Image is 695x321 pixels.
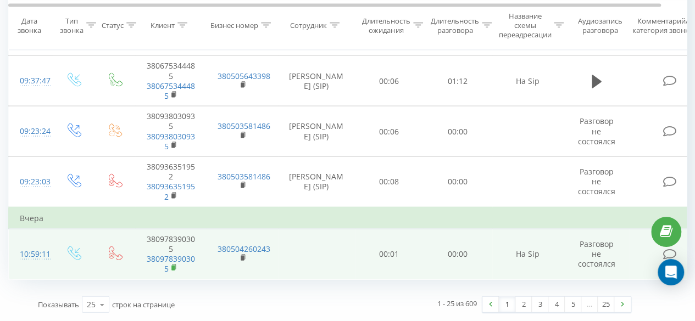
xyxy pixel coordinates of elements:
td: 380675344485 [135,56,207,106]
a: 5 [565,297,581,312]
td: 380938030935 [135,106,207,157]
div: Название схемы переадресации [498,12,551,40]
div: Комментарий/категория звонка [631,16,695,35]
td: 00:06 [355,56,424,106]
a: 2 [515,297,532,312]
a: 380936351952 [147,181,195,201]
td: 00:00 [424,229,492,279]
td: 00:00 [424,156,492,207]
td: 380978390305 [135,229,207,279]
div: 09:23:03 [20,171,42,193]
div: Аудиозапись разговора [573,16,626,35]
div: 09:37:47 [20,70,42,92]
td: На Sip [492,56,564,106]
div: Длительность разговора [431,16,479,35]
span: Разговор не состоялся [578,239,615,269]
a: 380938030935 [147,131,195,151]
td: [PERSON_NAME] (SIP) [278,106,355,157]
div: Клиент [151,21,175,30]
a: 25 [598,297,614,312]
div: 1 - 25 из 609 [437,298,477,309]
td: [PERSON_NAME] (SIP) [278,56,355,106]
span: Показывать [38,300,79,309]
div: … [581,297,598,312]
a: 380675344485 [147,81,195,101]
td: 00:00 [424,106,492,157]
div: Тип звонка [60,16,84,35]
div: Дата звонка [9,16,49,35]
span: Разговор не состоялся [578,116,615,146]
div: 10:59:11 [20,244,42,265]
a: 380503581486 [218,121,270,131]
span: Разговор не состоялся [578,166,615,196]
td: 00:01 [355,229,424,279]
div: 09:23:24 [20,121,42,142]
a: 3 [532,297,548,312]
span: строк на странице [112,300,175,309]
a: 380505643398 [218,71,270,81]
a: 380503581486 [218,171,270,182]
div: Бизнес номер [210,21,258,30]
td: [PERSON_NAME] (SIP) [278,156,355,207]
td: 00:08 [355,156,424,207]
td: 01:12 [424,56,492,106]
td: 00:06 [355,106,424,157]
div: Статус [102,21,124,30]
td: На Sip [492,229,564,279]
div: Open Intercom Messenger [658,259,684,285]
div: Сотрудник [290,21,327,30]
a: 4 [548,297,565,312]
td: 380936351952 [135,156,207,207]
a: 380504260243 [218,244,270,254]
a: 1 [499,297,515,312]
a: 380978390305 [147,254,195,274]
div: Длительность ожидания [362,16,410,35]
div: 25 [87,299,96,310]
